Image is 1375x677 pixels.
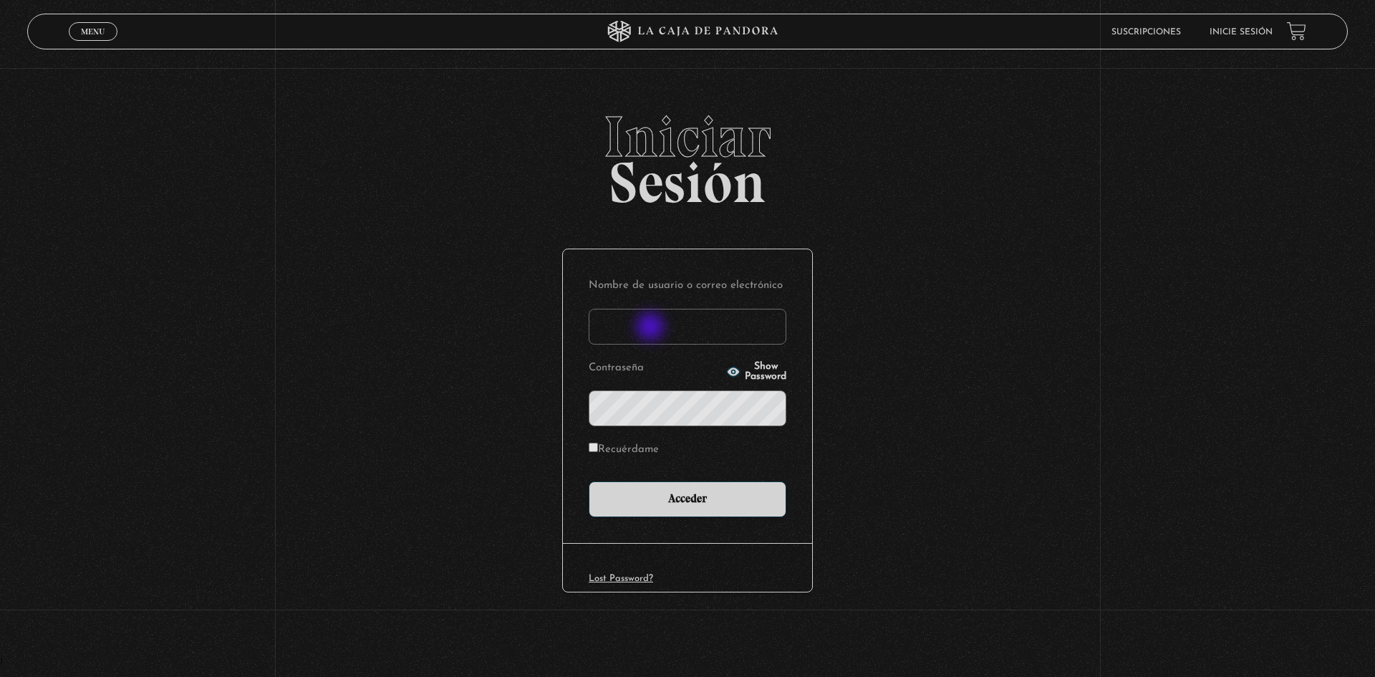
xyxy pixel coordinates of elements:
[589,443,598,452] input: Recuérdame
[589,439,659,461] label: Recuérdame
[1210,28,1273,37] a: Inicie sesión
[27,108,1347,200] h2: Sesión
[726,362,786,382] button: Show Password
[589,481,786,517] input: Acceder
[81,27,105,36] span: Menu
[77,39,110,49] span: Cerrar
[1287,21,1306,41] a: View your shopping cart
[589,357,722,380] label: Contraseña
[1111,28,1181,37] a: Suscripciones
[745,362,786,382] span: Show Password
[589,574,653,583] a: Lost Password?
[27,108,1347,165] span: Iniciar
[589,275,786,297] label: Nombre de usuario o correo electrónico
